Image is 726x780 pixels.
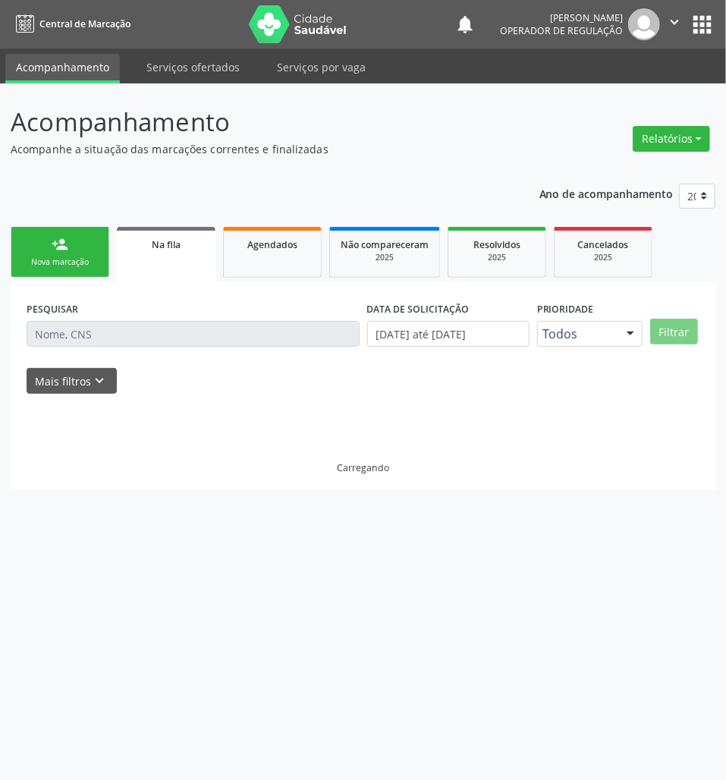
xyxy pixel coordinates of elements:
[247,238,297,251] span: Agendados
[633,126,710,152] button: Relatórios
[454,14,476,35] button: notifications
[266,54,376,80] a: Serviços por vaga
[666,14,683,30] i: 
[341,238,429,251] span: Não compareceram
[660,8,689,40] button: 
[689,11,715,38] button: apps
[539,184,674,203] p: Ano de acompanhamento
[537,297,594,321] label: Prioridade
[27,297,78,321] label: PESQUISAR
[27,321,360,347] input: Nome, CNS
[136,54,250,80] a: Serviços ofertados
[152,238,181,251] span: Na fila
[92,373,108,389] i: keyboard_arrow_down
[52,236,68,253] div: person_add
[11,11,130,36] a: Central de Marcação
[473,238,520,251] span: Resolvidos
[500,24,623,37] span: Operador de regulação
[11,103,504,141] p: Acompanhamento
[565,252,641,263] div: 2025
[628,8,660,40] img: img
[650,319,698,344] button: Filtrar
[500,11,623,24] div: [PERSON_NAME]
[542,326,611,341] span: Todos
[459,252,535,263] div: 2025
[337,461,389,474] div: Carregando
[27,368,117,395] button: Mais filtroskeyboard_arrow_down
[5,54,120,83] a: Acompanhamento
[341,252,429,263] div: 2025
[39,17,130,30] span: Central de Marcação
[11,141,504,157] p: Acompanhe a situação das marcações correntes e finalizadas
[578,238,629,251] span: Cancelados
[22,256,98,268] div: Nova marcação
[367,321,530,347] input: Selecione um intervalo
[367,297,470,321] label: DATA DE SOLICITAÇÃO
